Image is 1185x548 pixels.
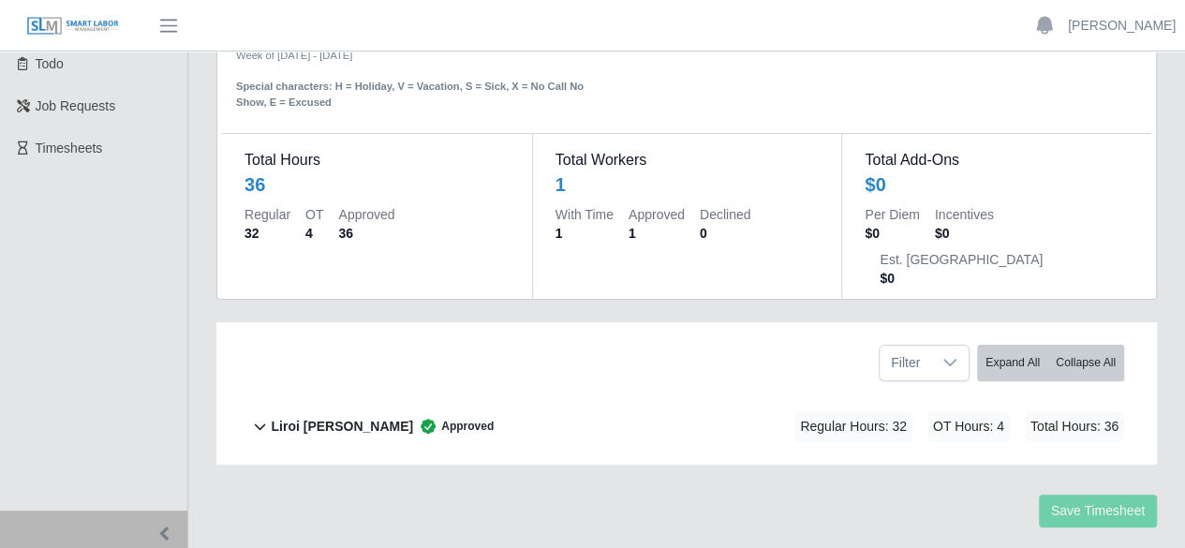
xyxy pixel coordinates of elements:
[305,224,323,243] dd: 4
[244,149,510,171] dt: Total Hours
[1068,16,1176,36] a: [PERSON_NAME]
[36,56,64,71] span: Todo
[977,345,1124,381] div: bulk actions
[236,64,595,111] div: Special characters: H = Holiday, V = Vacation, S = Sick, X = No Call No Show, E = Excused
[700,205,750,224] dt: Declined
[794,411,912,442] span: Regular Hours: 32
[555,224,614,243] dd: 1
[865,224,919,243] dd: $0
[26,16,120,37] img: SLM Logo
[927,411,1010,442] span: OT Hours: 4
[555,171,566,198] div: 1
[244,224,290,243] dd: 32
[305,205,323,224] dt: OT
[629,224,685,243] dd: 1
[36,141,103,156] span: Timesheets
[629,205,685,224] dt: Approved
[555,205,614,224] dt: With Time
[244,205,290,224] dt: Regular
[244,171,265,198] div: 36
[880,250,1043,269] dt: Est. [GEOGRAPHIC_DATA]
[555,149,820,171] dt: Total Workers
[935,205,994,224] dt: Incentives
[249,389,1124,465] button: Liroi [PERSON_NAME] Approved Regular Hours: 32 OT Hours: 4 Total Hours: 36
[880,269,1043,288] dd: $0
[338,224,394,243] dd: 36
[36,98,116,113] span: Job Requests
[880,346,931,380] span: Filter
[865,205,919,224] dt: Per Diem
[236,48,595,64] div: Week of [DATE] - [DATE]
[1025,411,1124,442] span: Total Hours: 36
[700,224,750,243] dd: 0
[977,345,1048,381] button: Expand All
[935,224,994,243] dd: $0
[1039,495,1157,527] button: Save Timesheet
[1047,345,1124,381] button: Collapse All
[865,149,1129,171] dt: Total Add-Ons
[413,417,494,436] span: Approved
[865,171,885,198] div: $0
[338,205,394,224] dt: Approved
[271,417,413,437] b: Liroi [PERSON_NAME]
